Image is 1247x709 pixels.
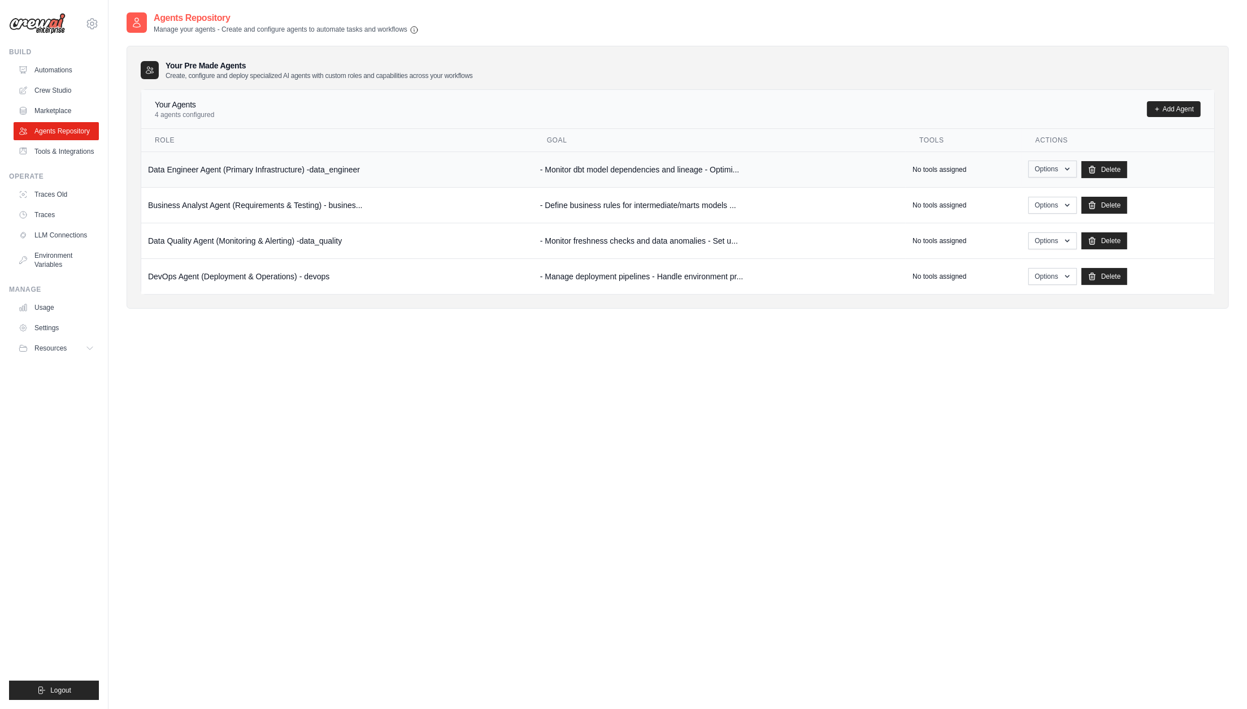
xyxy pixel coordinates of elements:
a: LLM Connections [14,226,99,244]
span: Logout [50,686,71,695]
a: Marketplace [14,102,99,120]
td: - Monitor dbt model dependencies and lineage - Optimi... [533,152,906,187]
a: Environment Variables [14,247,99,274]
div: Operate [9,172,99,181]
p: No tools assigned [913,201,966,210]
a: Automations [14,61,99,79]
button: Resources [14,339,99,357]
a: Crew Studio [14,81,99,100]
a: Delete [1081,161,1127,178]
td: Data Engineer Agent (Primary Infrastructure) -data_engineer [141,152,533,187]
a: Usage [14,299,99,317]
h3: Your Pre Made Agents [166,60,473,80]
p: No tools assigned [913,236,966,245]
p: Create, configure and deploy specialized AI agents with custom roles and capabilities across your... [166,71,473,80]
a: Delete [1081,232,1127,249]
p: 4 agents configured [155,110,214,119]
button: Options [1028,161,1076,178]
th: Actions [1022,129,1214,152]
span: Resources [34,344,67,353]
th: Role [141,129,533,152]
div: Build [9,47,99,57]
a: Delete [1081,268,1127,285]
button: Options [1028,232,1076,249]
a: Agents Repository [14,122,99,140]
td: Data Quality Agent (Monitoring & Alerting) -data_quality [141,223,533,258]
a: Add Agent [1147,101,1201,117]
p: No tools assigned [913,272,966,281]
th: Goal [533,129,906,152]
button: Options [1028,268,1076,285]
p: Manage your agents - Create and configure agents to automate tasks and workflows [154,25,419,34]
h2: Agents Repository [154,11,419,25]
td: - Monitor freshness checks and data anomalies - Set u... [533,223,906,258]
td: - Define business rules for intermediate/marts models ... [533,187,906,223]
a: Traces Old [14,185,99,204]
button: Options [1028,197,1076,214]
td: Business Analyst Agent (Requirements & Testing) - busines... [141,187,533,223]
th: Tools [906,129,1022,152]
h4: Your Agents [155,99,214,110]
button: Logout [9,681,99,700]
img: Logo [9,13,66,34]
a: Traces [14,206,99,224]
a: Settings [14,319,99,337]
td: DevOps Agent (Deployment & Operations) - devops [141,258,533,294]
div: Manage [9,285,99,294]
a: Tools & Integrations [14,142,99,161]
td: - Manage deployment pipelines - Handle environment pr... [533,258,906,294]
a: Delete [1081,197,1127,214]
p: No tools assigned [913,165,966,174]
